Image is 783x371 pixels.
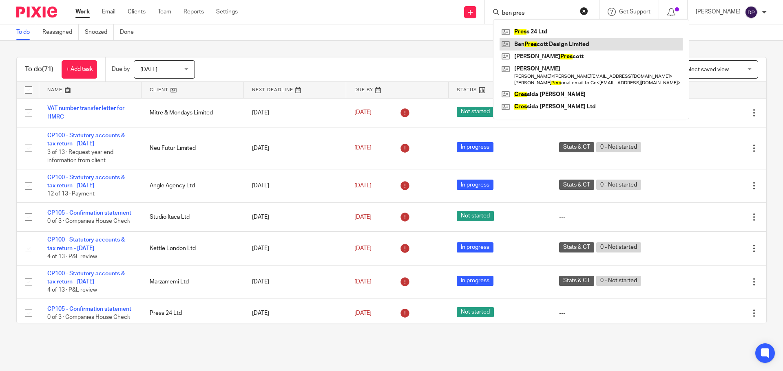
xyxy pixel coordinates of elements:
span: Stats & CT [559,180,594,190]
span: 0 of 3 · Companies House Check [47,314,130,320]
span: In progress [457,242,493,252]
a: Snoozed [85,24,114,40]
p: [PERSON_NAME] [696,8,741,16]
a: CP100 - Statutory accounts & tax return - [DATE] [47,175,125,189]
td: Kettle London Ltd [142,232,244,265]
span: [DATE] [354,310,372,316]
td: Neu Futur Limited [142,127,244,169]
a: CP100 - Statutory accounts & tax return - [DATE] [47,237,125,251]
span: Not started [457,307,494,317]
a: To do [16,24,36,40]
span: [DATE] [354,145,372,151]
a: Team [158,8,171,16]
a: Reassigned [42,24,79,40]
a: Done [120,24,140,40]
td: [DATE] [244,202,346,231]
td: Angle Agency Ltd [142,169,244,202]
span: 0 - Not started [596,242,641,252]
span: [DATE] [140,67,157,72]
a: CP100 - Statutory accounts & tax return - [DATE] [47,133,125,147]
span: 4 of 13 · P&L review [47,287,97,293]
a: Work [75,8,90,16]
span: 3 of 13 · Request year end information from client [47,149,113,164]
td: Studio Itaca Ltd [142,202,244,231]
span: [DATE] [354,214,372,220]
span: (71) [42,66,53,72]
span: In progress [457,142,493,152]
td: [DATE] [244,127,346,169]
a: CP105 - Confirmation statement [47,306,131,312]
span: Get Support [619,9,650,15]
span: Not started [457,211,494,221]
a: + Add task [62,60,97,79]
span: [DATE] [354,246,372,251]
span: Select saved view [683,67,729,72]
a: Reports [184,8,204,16]
input: Search [501,10,575,17]
span: Stats & CT [559,276,594,286]
span: [DATE] [354,183,372,189]
img: svg%3E [745,6,758,19]
a: CP100 - Statutory accounts & tax return - [DATE] [47,271,125,285]
span: 0 - Not started [596,142,641,152]
span: 0 of 3 · Companies House Check [47,218,130,224]
a: VAT number transfer letter for HMRC [47,105,124,119]
span: [DATE] [354,279,372,285]
span: Not started [457,107,494,117]
a: Clients [128,8,146,16]
div: --- [559,309,656,317]
a: Email [102,8,115,16]
td: Press 24 Ltd [142,299,244,327]
div: --- [559,213,656,221]
button: Clear [580,7,588,15]
h1: To do [25,65,53,74]
td: Marzamemi Ltd [142,265,244,299]
span: Stats & CT [559,142,594,152]
span: In progress [457,276,493,286]
span: 0 - Not started [596,276,641,286]
td: [DATE] [244,169,346,202]
p: Due by [112,65,130,73]
td: [DATE] [244,265,346,299]
a: CP105 - Confirmation statement [47,210,131,216]
td: [DATE] [244,299,346,327]
span: 0 - Not started [596,180,641,190]
td: [DATE] [244,232,346,265]
img: Pixie [16,7,57,18]
span: 12 of 13 · Payment [47,191,95,197]
span: [DATE] [354,110,372,116]
td: [DATE] [244,98,346,127]
a: Settings [216,8,238,16]
span: 4 of 13 · P&L review [47,254,97,259]
span: In progress [457,180,493,190]
span: Stats & CT [559,242,594,252]
td: Mitre & Mondays Limited [142,98,244,127]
